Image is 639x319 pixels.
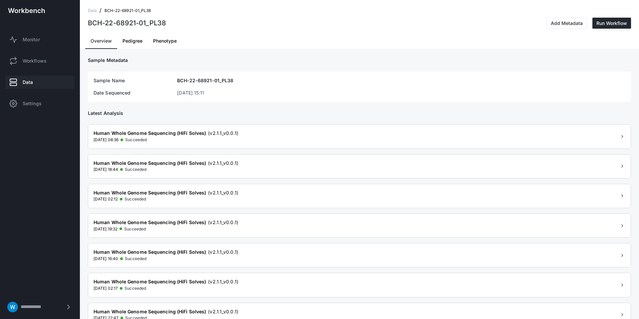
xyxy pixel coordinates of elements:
[94,226,117,232] span: [DATE] 19:32
[91,39,112,43] span: Overview
[153,39,177,43] span: Phenotype
[100,7,102,14] span: /
[551,20,583,26] div: Add Metadata
[94,137,118,143] span: [DATE] 08:36
[23,58,47,64] span: Workflows
[94,160,206,166] span: Human Whole Genome Sequencing (HiFi Solves)
[5,97,75,110] a: Settings
[177,77,233,84] span: BCH-22-68921-01_PL38
[619,163,625,169] span: chevron_right
[94,249,206,255] span: Human Whole Genome Sequencing (HiFi Solves)
[94,308,206,315] span: Human Whole Genome Sequencing (HiFi Solves)
[546,17,587,29] button: Add Metadata
[94,166,118,173] span: [DATE] 18:44
[94,255,118,262] span: [DATE] 16:40
[88,110,631,117] h3: Latest Analysis
[88,7,97,14] span: Data
[105,7,151,14] span: BCH-22-68921-01_PL38
[93,77,177,84] td: Sample Name
[125,166,146,173] span: Succeeded
[93,89,177,97] td: Date Sequenced
[5,54,75,68] a: Workflows
[208,308,238,315] span: (v2.1.1_v0.0.1)
[94,189,206,196] span: Human Whole Genome Sequencing (HiFi Solves)
[94,219,206,226] span: Human Whole Genome Sequencing (HiFi Solves)
[619,193,625,199] span: chevron_right
[5,33,75,46] a: Monitor
[124,196,146,202] span: Succeeded
[23,79,33,86] span: Data
[619,252,625,258] span: chevron_right
[208,160,238,166] span: (v2.1.1_v0.0.1)
[8,8,45,13] img: workbench-logo-white.svg
[619,134,625,140] span: chevron_right
[94,130,206,137] span: Human Whole Genome Sequencing (HiFi Solves)
[94,196,118,202] span: [DATE] 02:12
[124,226,146,232] span: Succeeded
[124,285,146,292] span: Succeeded
[177,89,626,97] td: [DATE] 15:11
[125,137,147,143] span: Succeeded
[208,278,238,285] span: (v2.1.1_v0.0.1)
[208,219,238,226] span: (v2.1.1_v0.0.1)
[5,76,75,89] a: Data
[208,249,238,255] span: (v2.1.1_v0.0.1)
[619,312,625,318] span: chevron_right
[592,18,631,29] button: Run Workflow
[596,20,627,26] div: Run Workflow
[208,130,238,137] span: (v2.1.1_v0.0.1)
[619,223,625,229] span: chevron_right
[88,57,631,64] h3: Sample Metadata
[94,278,206,285] span: Human Whole Genome Sequencing (HiFi Solves)
[94,285,118,292] span: [DATE] 02:17
[122,39,142,43] span: Pedigree
[23,36,40,43] span: Monitor
[619,282,625,288] span: chevron_right
[208,189,238,196] span: (v2.1.1_v0.0.1)
[88,20,166,27] div: BCH-22-68921-01_PL38
[23,100,42,107] span: Settings
[125,255,146,262] span: Succeeded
